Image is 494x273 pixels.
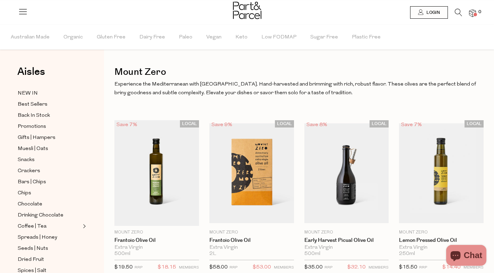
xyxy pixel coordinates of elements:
span: Organic [63,25,83,50]
a: Early Harvest Picual Olive Oil [304,237,389,244]
span: Drinking Chocolate [18,211,63,220]
a: Login [410,6,448,19]
span: $35.00 [304,265,323,270]
a: Lemon Pressed Olive Oil [399,237,484,244]
div: Save 8% [304,120,329,130]
span: Promotions [18,123,46,131]
a: Bars | Chips [18,178,81,186]
span: Bars | Chips [18,178,46,186]
span: Dairy Free [139,25,165,50]
span: 250ml [399,251,415,257]
span: LOCAL [180,120,199,127]
a: Aisles [17,67,45,84]
span: LOCAL [370,120,389,127]
span: Back In Stock [18,112,50,120]
a: Dried Fruit [18,255,81,264]
p: Mount Zero [209,229,294,236]
a: Back In Stock [18,111,81,120]
a: Chocolate [18,200,81,209]
small: MEMBERS [179,266,199,270]
span: $19.50 [114,265,133,270]
span: LOCAL [275,120,294,127]
span: Login [425,10,440,16]
span: Aisles [17,64,45,79]
small: RRP [324,266,332,270]
span: Coffee | Tea [18,222,46,231]
a: Frantoio Olive Oil [114,237,199,244]
small: RRP [419,266,427,270]
a: Seeds | Nuts [18,244,81,253]
a: Muesli | Oats [18,144,81,153]
img: Early Harvest Picual Olive Oil [304,123,389,223]
h1: Mount Zero [114,64,484,80]
button: Expand/Collapse Coffee | Tea [81,222,86,230]
span: Chocolate [18,200,42,209]
span: Sugar Free [310,25,338,50]
span: $18.15 [158,263,176,272]
img: Frantoio Olive Oil [114,120,199,226]
span: Dried Fruit [18,256,44,264]
div: Extra Virgin [209,245,294,251]
div: Save 7% [114,120,139,130]
span: 500ml [304,251,320,257]
p: Mount Zero [304,229,389,236]
img: Lemon Pressed Olive Oil [399,123,484,223]
a: Frantoio Olive Oil [209,237,294,244]
small: RRP [229,266,237,270]
a: Promotions [18,122,81,131]
p: Mount Zero [399,229,484,236]
span: Experience the Mediterranean with [GEOGRAPHIC_DATA]. Hand-harvested and brimming with rich, robus... [114,82,476,96]
span: Snacks [18,156,35,164]
span: 2L [209,251,216,257]
span: Best Sellers [18,100,47,109]
a: Chips [18,189,81,197]
span: Australian Made [11,25,50,50]
span: $58.00 [209,265,228,270]
inbox-online-store-chat: Shopify online store chat [444,245,488,267]
a: Gifts | Hampers [18,133,81,142]
span: Muesli | Oats [18,145,48,153]
small: MEMBERS [274,266,294,270]
span: Crackers [18,167,40,175]
a: Snacks [18,156,81,164]
img: Frantoio Olive Oil [209,123,294,223]
div: Extra Virgin [114,245,199,251]
span: $14.40 [442,263,461,272]
span: $32.10 [347,263,366,272]
a: Drinking Chocolate [18,211,81,220]
a: Crackers [18,167,81,175]
span: Paleo [179,25,192,50]
span: 500ml [114,251,130,257]
span: $53.00 [253,263,271,272]
span: NEW IN [18,89,38,98]
small: MEMBERS [369,266,389,270]
img: Part&Parcel [233,2,261,19]
div: Extra Virgin [304,245,389,251]
span: 0 [477,9,483,15]
a: Spreads | Honey [18,233,81,242]
a: NEW IN [18,89,81,98]
div: Save 7% [399,120,424,130]
span: Vegan [206,25,222,50]
div: Extra Virgin [399,245,484,251]
span: Chips [18,189,31,197]
span: Gluten Free [97,25,125,50]
span: Seeds | Nuts [18,245,48,253]
a: 0 [469,9,476,17]
a: Coffee | Tea [18,222,81,231]
div: Save 9% [209,120,234,130]
span: Spreads | Honey [18,234,57,242]
span: $15.50 [399,265,417,270]
small: MEMBERS [463,266,484,270]
a: Best Sellers [18,100,81,109]
small: RRP [135,266,142,270]
span: Plastic Free [352,25,381,50]
span: Low FODMAP [261,25,296,50]
p: Mount Zero [114,229,199,236]
span: LOCAL [465,120,484,127]
span: Keto [235,25,248,50]
span: Gifts | Hampers [18,134,55,142]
